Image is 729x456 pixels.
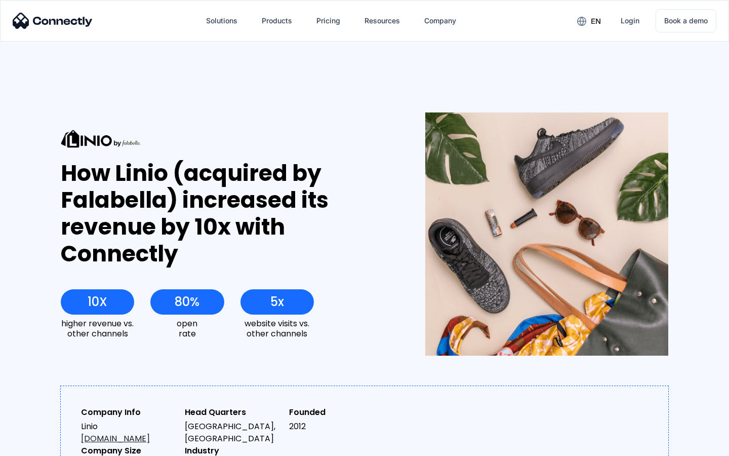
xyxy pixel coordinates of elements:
div: Pricing [316,14,340,28]
div: 5x [270,295,284,309]
div: Login [621,14,639,28]
ul: Language list [20,438,61,452]
div: Head Quarters [185,406,280,419]
div: Company [424,14,456,28]
a: Login [613,9,647,33]
div: open rate [150,319,224,338]
div: Solutions [206,14,237,28]
div: en [591,14,601,28]
div: [GEOGRAPHIC_DATA], [GEOGRAPHIC_DATA] [185,421,280,445]
a: Book a demo [656,9,716,32]
div: Founded [289,406,385,419]
div: 2012 [289,421,385,433]
div: website visits vs. other channels [240,319,314,338]
aside: Language selected: English [10,438,61,452]
div: Linio [81,421,177,445]
a: Pricing [308,9,348,33]
div: 10X [88,295,107,309]
img: Connectly Logo [13,13,93,29]
div: higher revenue vs. other channels [61,319,134,338]
div: 80% [175,295,199,309]
div: Resources [364,14,400,28]
div: Company Info [81,406,177,419]
div: How Linio (acquired by Falabella) increased its revenue by 10x with Connectly [61,160,388,267]
a: [DOMAIN_NAME] [81,433,150,444]
div: Products [262,14,292,28]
